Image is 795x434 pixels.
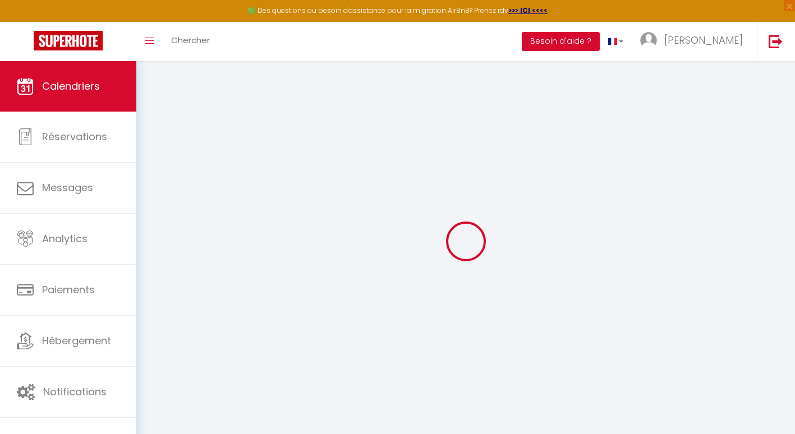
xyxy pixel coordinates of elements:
[34,31,103,50] img: Super Booking
[522,32,600,51] button: Besoin d'aide ?
[664,33,743,47] span: [PERSON_NAME]
[42,181,93,195] span: Messages
[632,22,757,61] a: ... [PERSON_NAME]
[42,79,100,93] span: Calendriers
[171,34,210,46] span: Chercher
[42,130,107,144] span: Réservations
[42,232,88,246] span: Analytics
[769,34,783,48] img: logout
[640,32,657,49] img: ...
[42,334,111,348] span: Hébergement
[42,283,95,297] span: Paiements
[43,385,107,399] span: Notifications
[508,6,548,15] a: >>> ICI <<<<
[163,22,218,61] a: Chercher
